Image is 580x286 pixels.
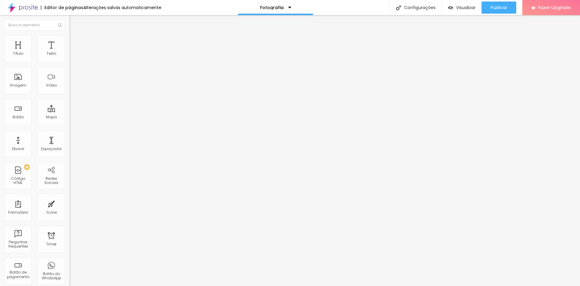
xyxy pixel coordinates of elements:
img: Icone [58,23,62,27]
div: Espaçador [41,147,62,151]
span: Publicar [491,5,507,10]
div: Redes Sociais [39,176,63,185]
button: Visualizar [442,2,482,14]
p: Fotografia [260,5,284,10]
img: Icone [396,5,401,10]
div: Editor de páginas [41,5,83,10]
div: Ícone [46,210,57,215]
span: Visualizar [456,5,475,10]
button: Publicar [482,2,516,14]
div: Mapa [46,115,57,119]
div: Vídeo [46,83,57,87]
div: Alterações salvas automaticamente [83,5,161,10]
div: Timer [46,242,56,246]
div: Botão do WhatsApp [39,272,63,281]
div: Botão de pagamento [6,270,30,279]
div: Imagem [10,83,26,87]
img: view-1.svg [448,5,453,10]
div: Código HTML [6,176,30,185]
div: Botão [13,115,24,119]
div: Divisor [12,147,24,151]
div: Formulário [8,210,28,215]
div: Perguntas frequentes [6,240,30,249]
div: Título [13,51,23,56]
div: Texto [47,51,56,56]
input: Buscar elemento [5,20,65,31]
span: Fazer Upgrade [538,5,571,10]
